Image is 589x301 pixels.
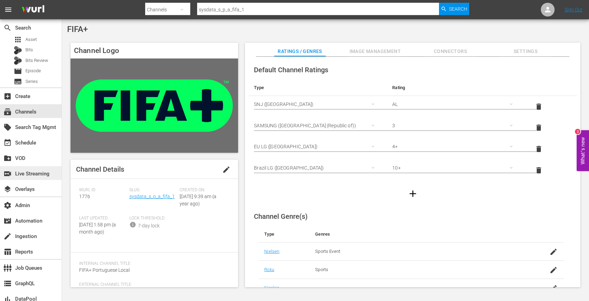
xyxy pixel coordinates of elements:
div: 2 [575,129,580,134]
button: delete [531,162,547,179]
div: 10+ [392,158,520,178]
div: Brazil LG ([GEOGRAPHIC_DATA]) [254,158,381,178]
span: Channel Genre(s) [254,212,308,221]
span: [DATE] 1:58 pm (a month ago) [79,222,116,235]
button: delete [531,141,547,157]
span: Bits [25,46,33,53]
span: VOD [3,154,12,162]
div: SAMSUNG ([GEOGRAPHIC_DATA] (Republic of)) [254,116,381,135]
a: Roku [264,267,274,272]
span: Search Tag Mgmt [3,123,12,131]
span: delete [535,123,543,132]
div: AL [392,95,520,114]
span: Series [25,78,38,85]
div: Bits [14,46,22,54]
span: FIFA+ Portuguese Local [79,267,130,273]
span: Default Channel Ratings [254,66,328,74]
button: Open Feedback Widget [577,130,589,171]
span: Create [3,92,12,100]
th: Rating [387,79,525,96]
span: [DATE] 9:39 am (a year ago) [180,194,216,206]
th: Type [259,226,310,243]
span: Job Queues [3,264,12,272]
a: Sinclair [264,285,279,290]
img: FIFA+ [71,58,238,153]
span: Slug: [129,187,176,193]
span: Internal Channel Title: [79,261,226,267]
span: Ingestion [3,232,12,240]
div: 4+ [392,137,520,156]
span: Lock Threshold: [129,216,176,221]
th: Type [248,79,387,96]
span: Created On: [180,187,226,193]
a: sysdata_s_p_a_fifa_1 [129,194,175,199]
span: Search [3,24,12,32]
span: Series [14,77,22,86]
span: Asset [25,36,37,43]
table: simple table [248,79,577,181]
span: Last Updated: [79,216,126,221]
div: 7-day lock [138,222,160,229]
span: edit [222,165,231,174]
span: Episode [25,67,41,74]
h4: Channel Logo [71,43,238,58]
button: delete [531,119,547,136]
button: edit [218,161,235,178]
span: 1776 [79,194,90,199]
div: 3 [392,116,520,135]
img: ans4CAIJ8jUAAAAAAAAAAAAAAAAAAAAAAAAgQb4GAAAAAAAAAAAAAAAAAAAAAAAAJMjXAAAAAAAAAAAAAAAAAAAAAAAAgAT5G... [17,2,50,18]
a: Sign Out [565,7,582,12]
span: Settings [500,47,551,56]
div: EU LG ([GEOGRAPHIC_DATA]) [254,137,381,156]
span: Image Management [349,47,401,56]
span: Live Streaming [3,170,12,178]
span: delete [535,166,543,174]
div: SNJ ([GEOGRAPHIC_DATA]) [254,95,381,114]
span: Asset [14,35,22,44]
span: Admin [3,201,12,209]
span: menu [4,6,12,14]
span: Bits Review [25,57,48,64]
span: Automation [3,217,12,225]
button: Search [439,3,469,15]
span: GraphQL [3,279,12,288]
button: delete [531,98,547,115]
div: Bits Review [14,56,22,65]
span: delete [535,145,543,153]
span: Reports [3,248,12,256]
span: Channels [3,108,12,116]
span: Channel Details [76,165,124,173]
span: FIFA+ [67,24,88,34]
th: Genres [310,226,530,243]
span: External Channel Title: [79,282,226,288]
span: Wurl ID: [79,187,126,193]
span: Ratings / Genres [274,47,326,56]
span: info [129,221,136,228]
a: Nielsen [264,249,279,254]
span: delete [535,103,543,111]
span: Search [449,3,467,15]
span: Connectors [425,47,476,56]
span: Overlays [3,185,12,193]
span: Schedule [3,139,12,147]
span: Episode [14,67,22,75]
